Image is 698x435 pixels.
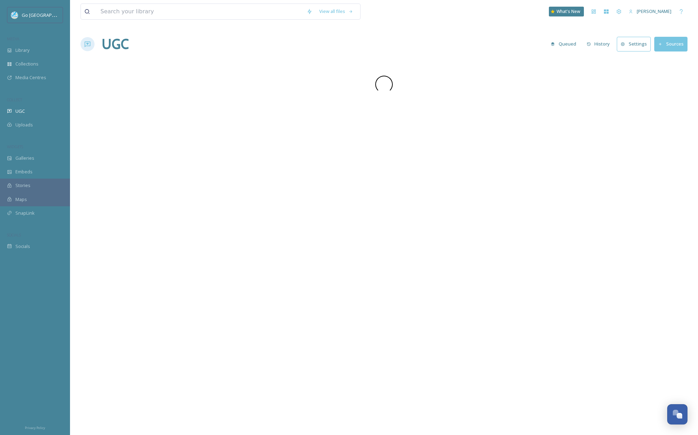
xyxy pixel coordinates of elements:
[549,7,584,16] a: What's New
[102,34,129,55] a: UGC
[11,12,18,19] img: GoGreatLogo_MISkies_RegionalTrails%20%281%29.png
[583,37,617,51] a: History
[7,36,19,41] span: MEDIA
[547,37,580,51] button: Queued
[583,37,614,51] button: History
[654,37,687,51] button: Sources
[316,5,357,18] a: View all files
[15,168,33,175] span: Embeds
[25,423,45,431] a: Privacy Policy
[97,4,303,19] input: Search your library
[15,196,27,203] span: Maps
[15,122,33,128] span: Uploads
[15,47,29,54] span: Library
[15,61,39,67] span: Collections
[25,426,45,430] span: Privacy Policy
[15,74,46,81] span: Media Centres
[667,404,687,424] button: Open Chat
[15,243,30,250] span: Socials
[7,97,22,102] span: COLLECT
[15,182,30,189] span: Stories
[15,155,34,161] span: Galleries
[7,144,23,149] span: WIDGETS
[617,37,651,51] button: Settings
[22,12,74,18] span: Go [GEOGRAPHIC_DATA]
[7,232,21,237] span: SOCIALS
[15,108,25,115] span: UGC
[637,8,671,14] span: [PERSON_NAME]
[617,37,654,51] a: Settings
[625,5,675,18] a: [PERSON_NAME]
[15,210,35,216] span: SnapLink
[547,37,583,51] a: Queued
